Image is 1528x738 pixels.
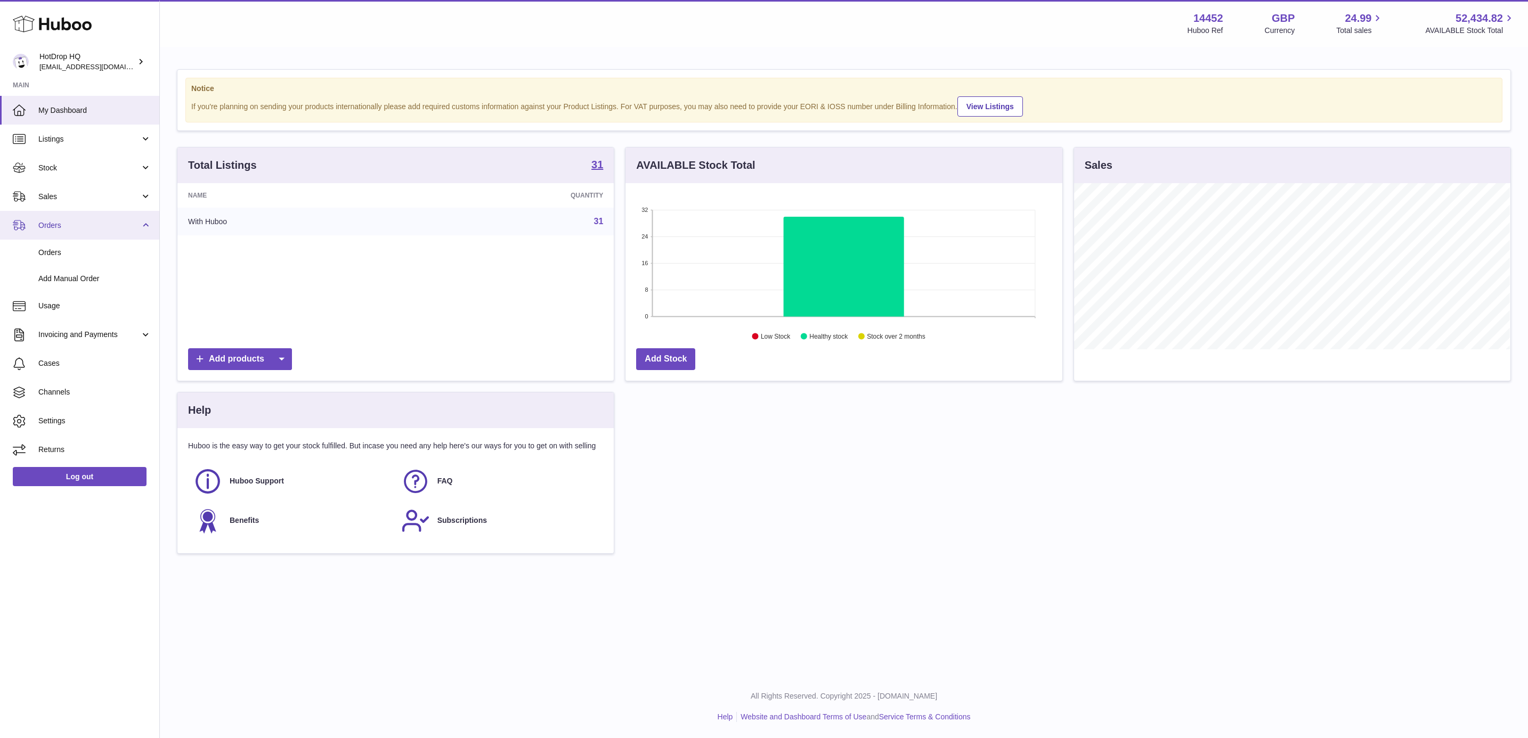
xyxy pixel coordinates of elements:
[38,220,140,231] span: Orders
[168,691,1519,701] p: All Rights Reserved. Copyright 2025 - [DOMAIN_NAME]
[191,95,1497,117] div: If you're planning on sending your products internationally please add required customs informati...
[636,158,755,173] h3: AVAILABLE Stock Total
[38,358,151,368] span: Cases
[230,515,259,526] span: Benefits
[230,476,284,486] span: Huboo Support
[401,506,598,535] a: Subscriptions
[177,208,408,235] td: With Huboo
[867,333,925,340] text: Stock over 2 months
[38,274,151,284] span: Add Manual Order
[191,84,1497,94] strong: Notice
[718,712,733,721] a: Help
[642,260,648,266] text: 16
[188,158,257,173] h3: Total Listings
[38,330,140,340] span: Invoicing and Payments
[594,217,604,226] a: 31
[38,301,151,311] span: Usage
[642,207,648,213] text: 32
[1345,11,1371,26] span: 24.99
[408,183,614,208] th: Quantity
[39,52,135,72] div: HotDrop HQ
[810,333,849,340] text: Healthy stock
[13,467,147,486] a: Log out
[188,441,603,451] p: Huboo is the easy way to get your stock fulfilled. But incase you need any help here's our ways f...
[401,467,598,496] a: FAQ
[645,286,648,293] text: 8
[38,134,140,144] span: Listings
[188,348,292,370] a: Add products
[193,467,391,496] a: Huboo Support
[38,105,151,116] span: My Dashboard
[1425,26,1515,36] span: AVAILABLE Stock Total
[1085,158,1112,173] h3: Sales
[1272,11,1295,26] strong: GBP
[642,233,648,240] text: 24
[39,62,157,71] span: [EMAIL_ADDRESS][DOMAIN_NAME]
[38,192,140,202] span: Sales
[38,248,151,258] span: Orders
[741,712,866,721] a: Website and Dashboard Terms of Use
[1193,11,1223,26] strong: 14452
[957,96,1023,117] a: View Listings
[879,712,971,721] a: Service Terms & Conditions
[38,445,151,455] span: Returns
[38,163,140,173] span: Stock
[38,387,151,397] span: Channels
[737,712,970,722] li: and
[1188,26,1223,36] div: Huboo Ref
[1456,11,1503,26] span: 52,434.82
[188,403,211,417] h3: Help
[38,416,151,426] span: Settings
[13,54,29,70] img: internalAdmin-14452@internal.huboo.com
[193,506,391,535] a: Benefits
[177,183,408,208] th: Name
[591,159,603,172] a: 31
[437,515,487,526] span: Subscriptions
[1336,11,1384,36] a: 24.99 Total sales
[437,476,453,486] span: FAQ
[1336,26,1384,36] span: Total sales
[1265,26,1295,36] div: Currency
[636,348,695,370] a: Add Stock
[761,333,791,340] text: Low Stock
[1425,11,1515,36] a: 52,434.82 AVAILABLE Stock Total
[591,159,603,170] strong: 31
[645,313,648,319] text: 0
